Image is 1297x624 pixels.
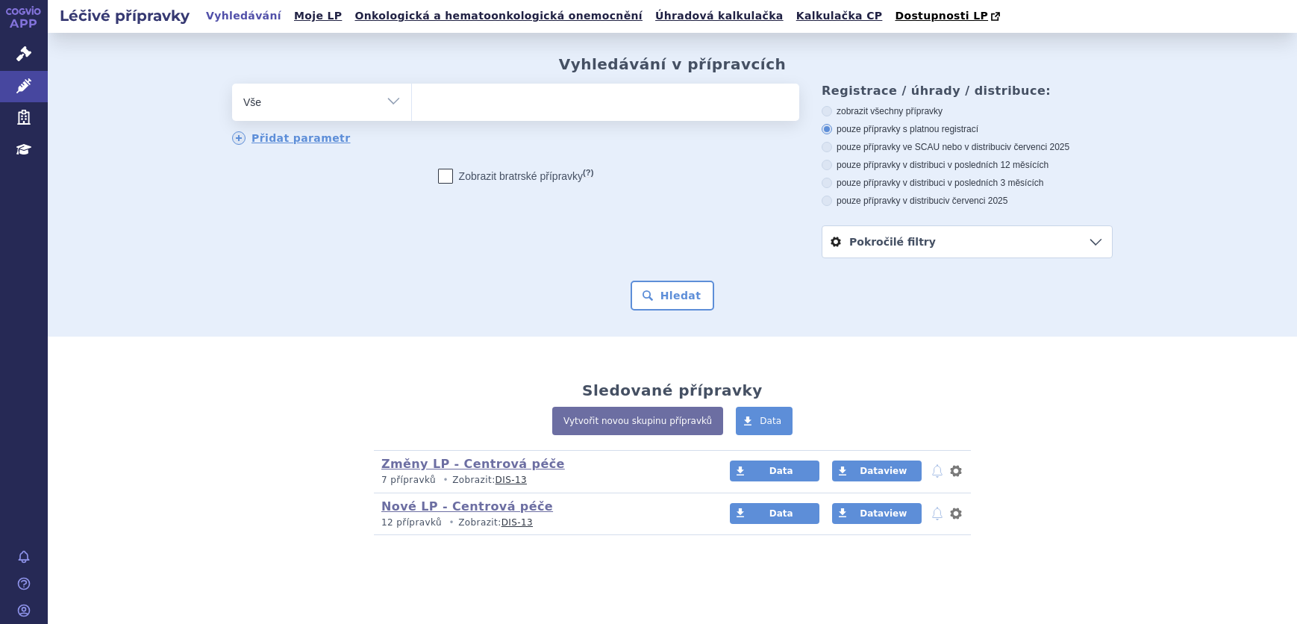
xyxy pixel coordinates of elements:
[631,281,715,311] button: Hledat
[822,123,1113,135] label: pouze přípravky s platnou registrací
[822,84,1113,98] h3: Registrace / úhrady / distribuce:
[1007,142,1069,152] span: v červenci 2025
[792,6,887,26] a: Kalkulačka CP
[381,517,701,529] p: Zobrazit:
[582,381,763,399] h2: Sledované přípravky
[232,131,351,145] a: Přidat parametr
[201,6,286,26] a: Vyhledávání
[439,474,452,487] i: •
[48,5,201,26] h2: Léčivé přípravky
[496,475,527,485] a: DIS-13
[948,505,963,522] button: nastavení
[730,461,819,481] a: Data
[381,457,565,471] a: Změny LP - Centrová péče
[769,508,793,519] span: Data
[730,503,819,524] a: Data
[890,6,1007,27] a: Dostupnosti LP
[948,462,963,480] button: nastavení
[822,195,1113,207] label: pouze přípravky v distribuci
[860,508,907,519] span: Dataview
[930,505,945,522] button: notifikace
[945,196,1007,206] span: v červenci 2025
[350,6,647,26] a: Onkologická a hematoonkologická onemocnění
[822,105,1113,117] label: zobrazit všechny přípravky
[438,169,594,184] label: Zobrazit bratrské přípravky
[832,461,922,481] a: Dataview
[769,466,793,476] span: Data
[760,416,781,426] span: Data
[822,141,1113,153] label: pouze přípravky ve SCAU nebo v distribuci
[381,474,701,487] p: Zobrazit:
[381,475,436,485] span: 7 přípravků
[930,462,945,480] button: notifikace
[651,6,788,26] a: Úhradová kalkulačka
[822,159,1113,171] label: pouze přípravky v distribuci v posledních 12 měsících
[445,517,458,529] i: •
[290,6,346,26] a: Moje LP
[822,177,1113,189] label: pouze přípravky v distribuci v posledních 3 měsících
[381,517,442,528] span: 12 přípravků
[559,55,787,73] h2: Vyhledávání v přípravcích
[860,466,907,476] span: Dataview
[552,407,723,435] a: Vytvořit novou skupinu přípravků
[895,10,988,22] span: Dostupnosti LP
[501,517,533,528] a: DIS-13
[381,499,553,514] a: Nové LP - Centrová péče
[832,503,922,524] a: Dataview
[822,226,1112,258] a: Pokročilé filtry
[583,168,593,178] abbr: (?)
[736,407,793,435] a: Data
